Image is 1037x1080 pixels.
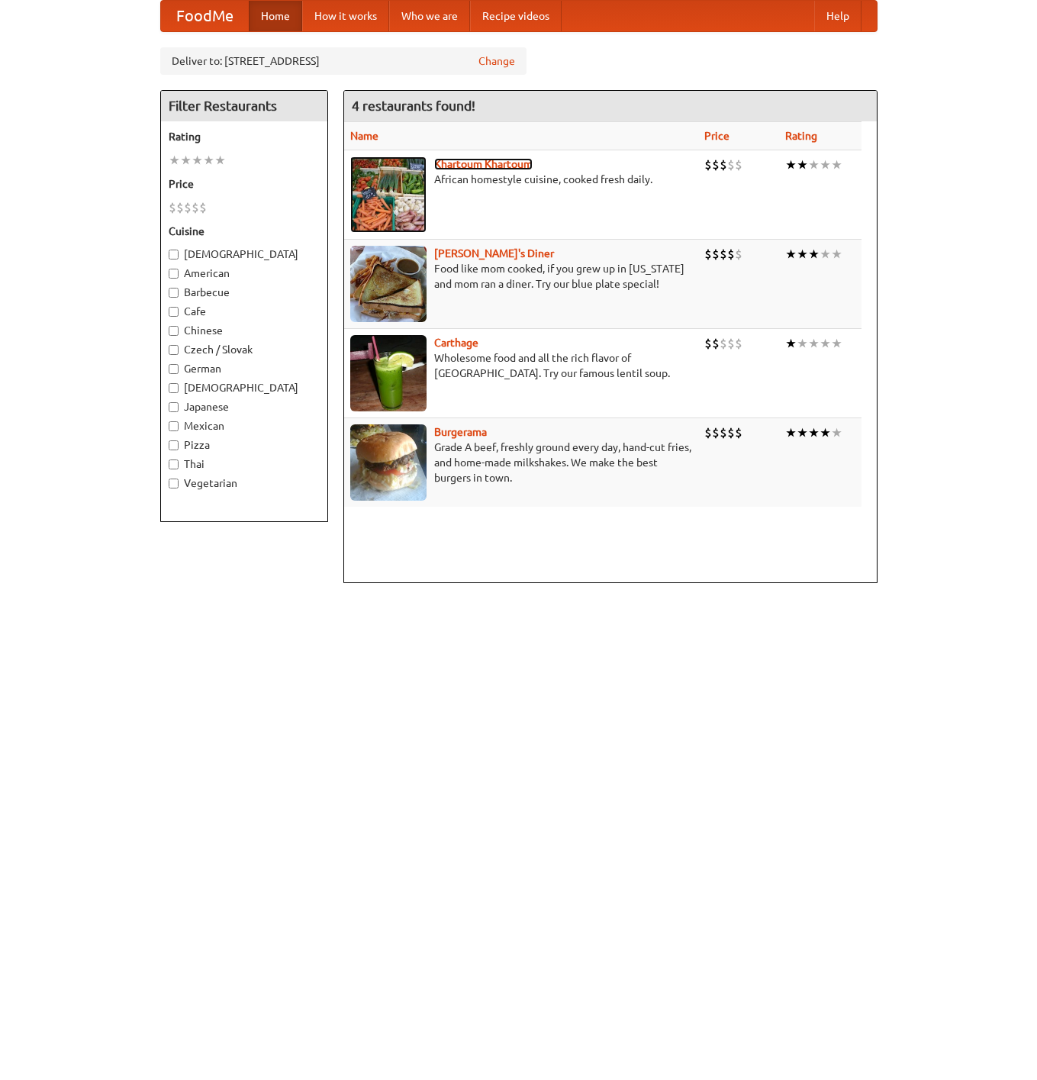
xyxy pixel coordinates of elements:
li: $ [704,424,712,441]
li: $ [720,156,727,173]
label: Mexican [169,418,320,434]
li: $ [727,335,735,352]
li: ★ [785,424,797,441]
label: Cafe [169,304,320,319]
input: German [169,364,179,374]
label: German [169,361,320,376]
li: ★ [192,152,203,169]
li: $ [735,424,742,441]
li: ★ [797,156,808,173]
a: How it works [302,1,389,31]
ng-pluralize: 4 restaurants found! [352,98,475,113]
li: ★ [785,335,797,352]
li: ★ [214,152,226,169]
li: $ [712,424,720,441]
input: Czech / Slovak [169,345,179,355]
input: [DEMOGRAPHIC_DATA] [169,383,179,393]
a: [PERSON_NAME]'s Diner [434,247,554,260]
a: Change [478,53,515,69]
li: ★ [831,335,842,352]
li: ★ [808,335,820,352]
a: Price [704,130,729,142]
li: $ [704,156,712,173]
li: ★ [808,246,820,263]
p: Grade A beef, freshly ground every day, hand-cut fries, and home-made milkshakes. We make the bes... [350,440,692,485]
li: ★ [797,424,808,441]
input: Barbecue [169,288,179,298]
input: Thai [169,459,179,469]
label: Vegetarian [169,476,320,491]
li: ★ [831,424,842,441]
li: ★ [831,246,842,263]
a: Who we are [389,1,470,31]
li: $ [184,199,192,216]
img: khartoum.jpg [350,156,427,233]
li: ★ [203,152,214,169]
h4: Filter Restaurants [161,91,327,121]
li: $ [176,199,184,216]
p: Food like mom cooked, if you grew up in [US_STATE] and mom ran a diner. Try our blue plate special! [350,261,692,292]
li: ★ [785,156,797,173]
a: Burgerama [434,426,487,438]
h5: Rating [169,129,320,144]
h5: Price [169,176,320,192]
li: $ [192,199,199,216]
li: $ [720,424,727,441]
input: Cafe [169,307,179,317]
label: [DEMOGRAPHIC_DATA] [169,380,320,395]
a: Khartoum Khartoum [434,158,533,170]
input: Chinese [169,326,179,336]
label: Czech / Slovak [169,342,320,357]
li: ★ [820,246,831,263]
input: Vegetarian [169,479,179,488]
li: ★ [808,156,820,173]
li: ★ [785,246,797,263]
div: Deliver to: [STREET_ADDRESS] [160,47,527,75]
li: $ [727,156,735,173]
label: Barbecue [169,285,320,300]
li: ★ [820,335,831,352]
li: ★ [797,335,808,352]
label: [DEMOGRAPHIC_DATA] [169,247,320,262]
li: $ [720,246,727,263]
li: $ [199,199,207,216]
input: Japanese [169,402,179,412]
label: Pizza [169,437,320,453]
li: ★ [180,152,192,169]
li: ★ [797,246,808,263]
li: $ [712,246,720,263]
label: Japanese [169,399,320,414]
img: carthage.jpg [350,335,427,411]
a: Home [249,1,302,31]
li: $ [704,335,712,352]
li: $ [169,199,176,216]
a: Help [814,1,861,31]
a: Rating [785,130,817,142]
li: $ [727,424,735,441]
li: ★ [169,152,180,169]
img: sallys.jpg [350,246,427,322]
li: ★ [820,424,831,441]
input: Pizza [169,440,179,450]
a: FoodMe [161,1,249,31]
li: ★ [831,156,842,173]
li: $ [735,246,742,263]
a: Recipe videos [470,1,562,31]
h5: Cuisine [169,224,320,239]
input: American [169,269,179,279]
p: African homestyle cuisine, cooked fresh daily. [350,172,692,187]
li: $ [735,335,742,352]
label: Chinese [169,323,320,338]
li: $ [735,156,742,173]
img: burgerama.jpg [350,424,427,501]
li: ★ [820,156,831,173]
li: $ [727,246,735,263]
li: ★ [808,424,820,441]
a: Carthage [434,337,478,349]
li: $ [720,335,727,352]
input: Mexican [169,421,179,431]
